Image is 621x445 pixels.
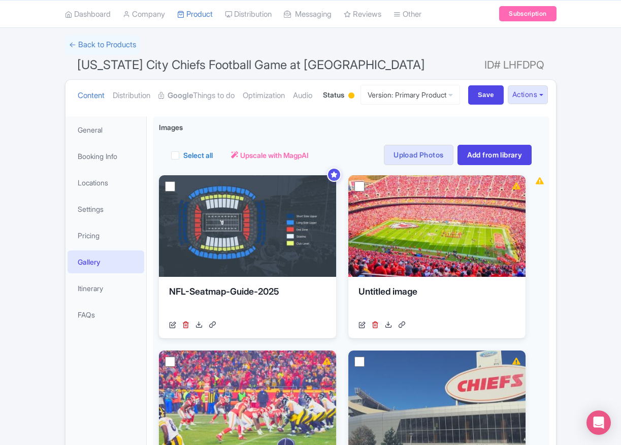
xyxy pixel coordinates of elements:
[468,85,504,105] input: Save
[358,285,515,315] div: Untitled image
[68,171,145,194] a: Locations
[323,89,344,100] span: Status
[243,80,285,112] a: Optimization
[361,85,460,105] a: Version: Primary Product
[68,145,145,168] a: Booking Info
[499,6,556,21] a: Subscription
[113,80,150,112] a: Distribution
[68,118,145,141] a: General
[484,55,544,75] span: ID# LHFDPQ
[68,198,145,220] a: Settings
[65,35,140,55] a: ← Back to Products
[158,80,235,112] a: GoogleThings to do
[159,122,183,133] span: Images
[68,303,145,326] a: FAQs
[169,285,326,315] div: NFL-Seatmap-Guide-2025
[231,150,309,161] a: Upscale with MagpAI
[346,88,356,104] div: Building
[78,80,105,112] a: Content
[240,150,309,161] span: Upscale with MagpAI
[183,150,213,161] label: Select all
[457,145,532,165] a: Add from library
[384,145,453,165] a: Upload Photos
[168,90,193,102] strong: Google
[77,57,425,72] span: [US_STATE] City Chiefs Football Game at [GEOGRAPHIC_DATA]
[293,80,312,112] a: Audio
[68,277,145,300] a: Itinerary
[508,85,548,104] button: Actions
[586,410,611,435] div: Open Intercom Messenger
[68,250,145,273] a: Gallery
[68,224,145,247] a: Pricing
